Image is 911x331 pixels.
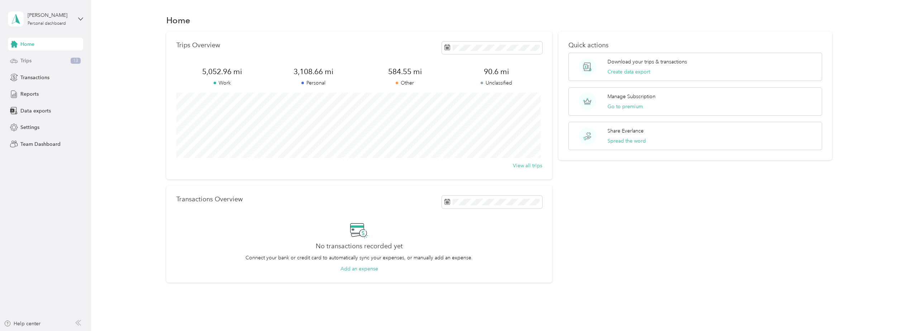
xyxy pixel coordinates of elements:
[176,79,268,87] p: Work
[71,58,81,64] span: 13
[20,107,51,115] span: Data exports
[450,67,542,77] span: 90.6 mi
[340,265,378,273] button: Add an expense
[166,16,190,24] h1: Home
[268,79,359,87] p: Personal
[28,11,72,19] div: [PERSON_NAME]
[20,124,39,131] span: Settings
[176,67,268,77] span: 5,052.96 mi
[568,42,822,49] p: Quick actions
[20,140,61,148] span: Team Dashboard
[20,74,49,81] span: Transactions
[20,90,39,98] span: Reports
[20,40,34,48] span: Home
[513,162,542,169] button: View all trips
[607,68,650,76] button: Create data export
[607,93,655,100] p: Manage Subscription
[28,21,66,26] div: Personal dashboard
[607,127,644,135] p: Share Everlance
[607,103,643,110] button: Go to premium
[316,243,403,250] h2: No transactions recorded yet
[607,58,687,66] p: Download your trips & transactions
[4,320,40,327] button: Help center
[359,67,450,77] span: 584.55 mi
[268,67,359,77] span: 3,108.66 mi
[245,254,473,262] p: Connect your bank or credit card to automatically sync your expenses, or manually add an expense.
[871,291,911,331] iframe: Everlance-gr Chat Button Frame
[607,137,646,145] button: Spread the word
[20,57,32,64] span: Trips
[176,42,220,49] p: Trips Overview
[176,196,243,203] p: Transactions Overview
[450,79,542,87] p: Unclassified
[359,79,450,87] p: Other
